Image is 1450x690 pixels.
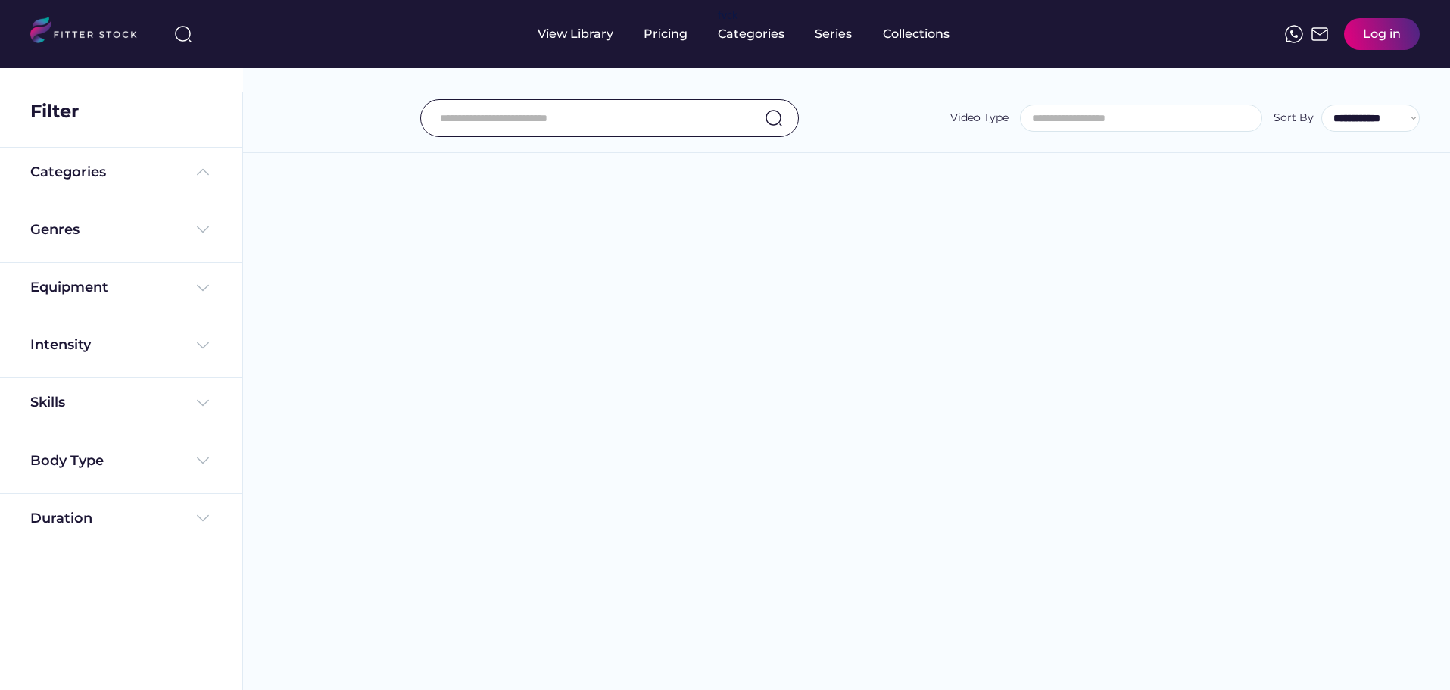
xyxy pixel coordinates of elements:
[194,279,212,297] img: Frame%20%284%29.svg
[1363,26,1401,42] div: Log in
[194,394,212,412] img: Frame%20%284%29.svg
[194,451,212,470] img: Frame%20%284%29.svg
[194,163,212,181] img: Frame%20%285%29.svg
[30,220,80,239] div: Genres
[30,163,106,182] div: Categories
[950,111,1009,126] div: Video Type
[194,336,212,354] img: Frame%20%284%29.svg
[815,26,853,42] div: Series
[30,393,68,412] div: Skills
[174,25,192,43] img: search-normal%203.svg
[30,17,150,48] img: LOGO.svg
[883,26,950,42] div: Collections
[194,509,212,527] img: Frame%20%284%29.svg
[30,336,91,354] div: Intensity
[1311,25,1329,43] img: Frame%2051.svg
[718,8,737,23] div: fvck
[30,278,108,297] div: Equipment
[1285,25,1303,43] img: meteor-icons_whatsapp%20%281%29.svg
[1274,111,1314,126] div: Sort By
[538,26,613,42] div: View Library
[30,98,79,124] div: Filter
[765,109,783,127] img: search-normal.svg
[30,451,104,470] div: Body Type
[718,26,784,42] div: Categories
[644,26,688,42] div: Pricing
[194,220,212,239] img: Frame%20%284%29.svg
[30,509,92,528] div: Duration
